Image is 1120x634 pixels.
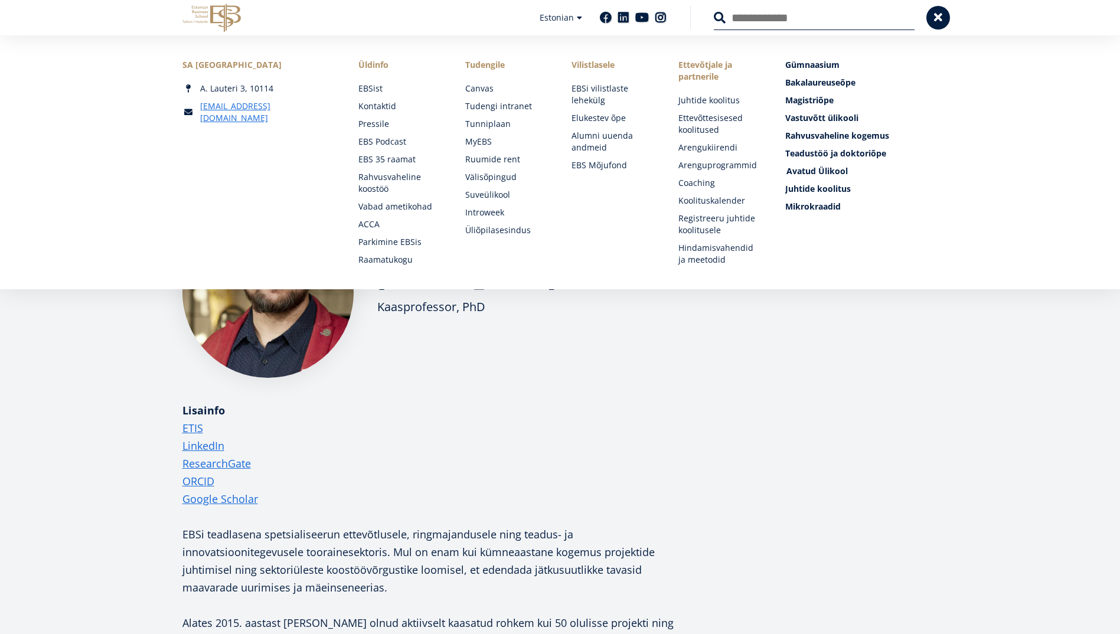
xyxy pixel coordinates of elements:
a: ETIS [182,419,203,437]
div: Kaasprofessor, PhD [377,298,612,316]
a: Avatud Ülikool [786,165,939,177]
span: Ettevõtjale ja partnerile [678,59,762,83]
div: SA [GEOGRAPHIC_DATA] [182,59,335,71]
a: ResearchGate [182,455,251,472]
a: Canvas [465,83,548,94]
span: Juhtide koolitus [785,183,851,194]
a: Rahvusvaheline koostöö [358,171,442,195]
a: Tudengi intranet [465,100,548,112]
a: Vastuvõtt ülikooli [785,112,938,124]
a: Parkimine EBSis [358,236,442,248]
a: Introweek [465,207,548,218]
a: Google Scholar [182,490,258,508]
a: Tudengile [465,59,548,71]
a: Pressile [358,118,442,130]
a: Juhtide koolitus [785,183,938,195]
a: Rahvusvaheline kogemus [785,130,938,142]
div: Lisainfo [182,401,678,419]
a: EBS Mõjufond [572,159,655,171]
a: Teadustöö ja doktoriõpe [785,148,938,159]
img: Veiko Karu [182,207,354,378]
a: MyEBS [465,136,548,148]
a: LinkedIn [182,437,224,455]
span: Üldinfo [358,59,442,71]
a: Instagram [655,12,667,24]
span: Teadustöö ja doktoriõpe [785,148,886,159]
div: A. Lauteri 3, 10114 [182,83,335,94]
a: Alumni uuenda andmeid [572,130,655,153]
a: Registreeru juhtide koolitusele [678,213,762,236]
a: Bakalaureuseõpe [785,77,938,89]
a: Kontaktid [358,100,442,112]
a: Juhtide koolitus [678,94,762,106]
a: EBSi vilistlaste lehekülg [572,83,655,106]
a: ORCID [182,472,214,490]
a: Koolituskalender [678,195,762,207]
a: Magistriõpe [785,94,938,106]
a: Linkedin [618,12,629,24]
a: Elukestev õpe [572,112,655,124]
span: Avatud Ülikool [786,165,848,177]
span: Rahvusvaheline kogemus [785,130,889,141]
a: Üliõpilasesindus [465,224,548,236]
span: Magistriõpe [785,94,834,106]
span: Bakalaureuseõpe [785,77,855,88]
a: Youtube [635,12,649,24]
span: Vilistlasele [572,59,655,71]
a: Ettevõttesisesed koolitused [678,112,762,136]
span: Vastuvõtt ülikooli [785,112,858,123]
a: EBS 35 raamat [358,153,442,165]
a: Coaching [678,177,762,189]
a: Välisõpingud [465,171,548,183]
h2: [PERSON_NAME], PhD [377,263,612,292]
a: Facebook [600,12,612,24]
span: Gümnaasium [785,59,840,70]
a: Tunniplaan [465,118,548,130]
a: Gümnaasium [785,59,938,71]
span: Mikrokraadid [785,201,841,212]
a: Vabad ametikohad [358,201,442,213]
a: Mikrokraadid [785,201,938,213]
a: Arenguprogrammid [678,159,762,171]
a: [EMAIL_ADDRESS][DOMAIN_NAME] [200,100,335,124]
a: Ruumide rent [465,153,548,165]
a: Arengukiirendi [678,142,762,153]
a: Suveülikool [465,189,548,201]
a: ACCA [358,218,442,230]
a: Raamatukogu [358,254,442,266]
a: EBSist [358,83,442,94]
a: Hindamisvahendid ja meetodid [678,242,762,266]
a: EBS Podcast [358,136,442,148]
